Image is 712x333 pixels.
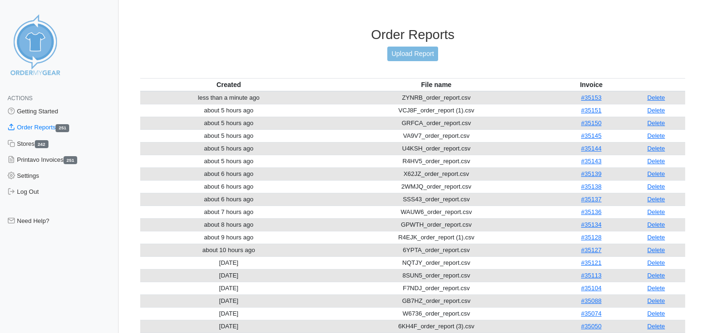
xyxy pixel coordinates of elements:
[140,256,317,269] td: [DATE]
[648,170,665,177] a: Delete
[317,244,556,256] td: 6YPTA_order_report.csv
[581,259,601,266] a: #35121
[387,47,438,61] a: Upload Report
[140,129,317,142] td: about 5 hours ago
[317,117,556,129] td: GRFCA_order_report.csv
[140,244,317,256] td: about 10 hours ago
[648,208,665,215] a: Delete
[140,307,317,320] td: [DATE]
[317,231,556,244] td: R4EJK_order_report (1).csv
[64,156,77,164] span: 251
[140,294,317,307] td: [DATE]
[140,78,317,91] th: Created
[581,297,601,304] a: #35088
[317,104,556,117] td: VCJ8F_order_report (1).csv
[648,259,665,266] a: Delete
[140,104,317,117] td: about 5 hours ago
[140,27,685,43] h3: Order Reports
[581,310,601,317] a: #35074
[140,117,317,129] td: about 5 hours ago
[581,94,601,101] a: #35153
[581,183,601,190] a: #35138
[140,91,317,104] td: less than a minute ago
[648,272,665,279] a: Delete
[648,158,665,165] a: Delete
[648,107,665,114] a: Delete
[648,183,665,190] a: Delete
[581,208,601,215] a: #35136
[581,170,601,177] a: #35139
[317,206,556,218] td: WAUW6_order_report.csv
[317,167,556,180] td: X62JZ_order_report.csv
[648,196,665,203] a: Delete
[581,221,601,228] a: #35134
[581,234,601,241] a: #35128
[648,285,665,292] a: Delete
[317,320,556,333] td: 6KH4F_order_report (3).csv
[140,320,317,333] td: [DATE]
[648,246,665,254] a: Delete
[648,132,665,139] a: Delete
[317,307,556,320] td: W6736_order_report.csv
[317,142,556,155] td: U4KSH_order_report.csv
[581,196,601,203] a: #35137
[581,132,601,139] a: #35145
[581,246,601,254] a: #35127
[140,167,317,180] td: about 6 hours ago
[140,142,317,155] td: about 5 hours ago
[648,310,665,317] a: Delete
[140,282,317,294] td: [DATE]
[648,234,665,241] a: Delete
[581,119,601,127] a: #35150
[140,231,317,244] td: about 9 hours ago
[56,124,69,132] span: 251
[140,155,317,167] td: about 5 hours ago
[581,323,601,330] a: #35050
[317,294,556,307] td: GB7HZ_order_report.csv
[581,285,601,292] a: #35104
[35,140,48,148] span: 242
[140,180,317,193] td: about 6 hours ago
[555,78,627,91] th: Invoice
[581,107,601,114] a: #35151
[648,145,665,152] a: Delete
[317,155,556,167] td: R4HV5_order_report.csv
[317,193,556,206] td: SSS43_order_report.csv
[317,91,556,104] td: ZYNRB_order_report.csv
[317,129,556,142] td: VA9V7_order_report.csv
[581,145,601,152] a: #35144
[648,323,665,330] a: Delete
[140,269,317,282] td: [DATE]
[317,218,556,231] td: GPWTH_order_report.csv
[648,221,665,228] a: Delete
[317,269,556,282] td: 8SUN5_order_report.csv
[140,218,317,231] td: about 8 hours ago
[581,158,601,165] a: #35143
[581,272,601,279] a: #35113
[317,282,556,294] td: F7NDJ_order_report.csv
[648,119,665,127] a: Delete
[648,94,665,101] a: Delete
[140,193,317,206] td: about 6 hours ago
[140,206,317,218] td: about 7 hours ago
[648,297,665,304] a: Delete
[317,256,556,269] td: NQTJY_order_report.csv
[317,78,556,91] th: File name
[8,95,32,102] span: Actions
[317,180,556,193] td: 2WMJQ_order_report.csv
